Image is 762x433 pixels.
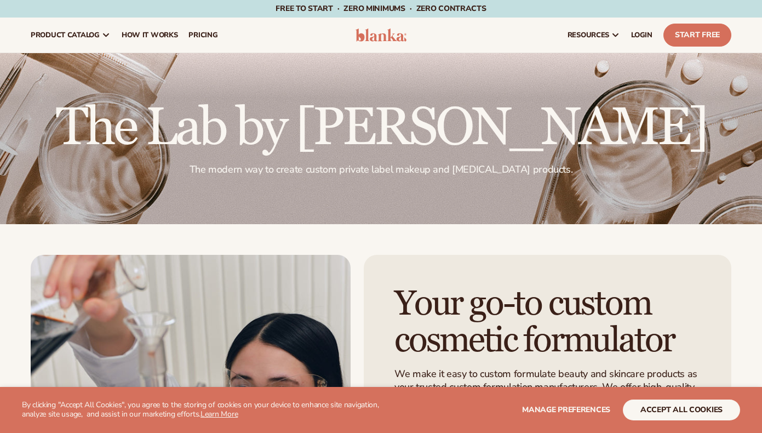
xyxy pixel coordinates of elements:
[31,31,100,39] span: product catalog
[522,400,610,420] button: Manage preferences
[394,368,701,406] p: We make it easy to custom formulate beauty and skincare products as your trusted custom formulati...
[188,31,217,39] span: pricing
[22,401,386,419] p: By clicking "Accept All Cookies", you agree to the storing of cookies on your device to enhance s...
[623,400,740,420] button: accept all cookies
[276,3,486,14] span: Free to start · ZERO minimums · ZERO contracts
[356,29,407,42] img: logo
[31,102,731,155] h2: The Lab by [PERSON_NAME]
[31,163,731,176] p: The modern way to create custom private label makeup and [MEDICAL_DATA] products.
[568,31,609,39] span: resources
[522,404,610,415] span: Manage preferences
[25,18,116,53] a: product catalog
[663,24,731,47] a: Start Free
[122,31,178,39] span: How It Works
[116,18,184,53] a: How It Works
[631,31,652,39] span: LOGIN
[626,18,658,53] a: LOGIN
[183,18,223,53] a: pricing
[562,18,626,53] a: resources
[394,286,701,359] h1: Your go-to custom cosmetic formulator
[200,409,238,419] a: Learn More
